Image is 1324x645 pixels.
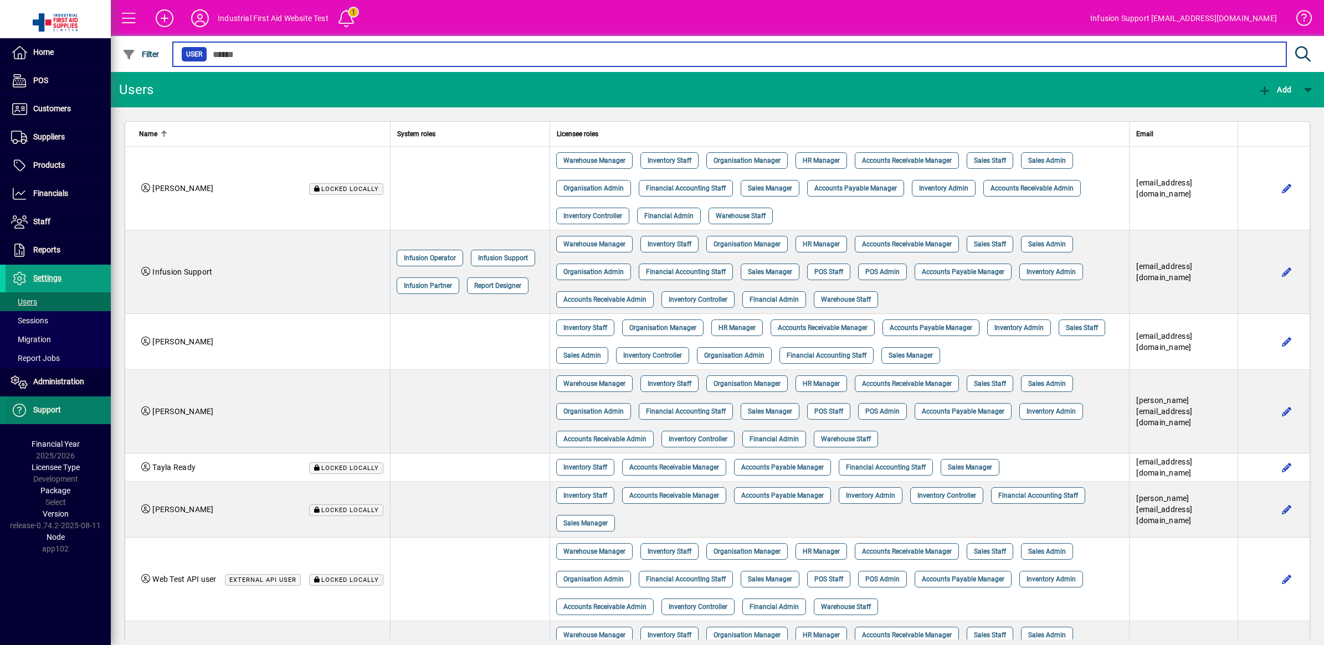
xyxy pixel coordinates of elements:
[186,49,202,60] span: User
[994,322,1044,333] span: Inventory Admin
[1288,2,1310,38] a: Knowledge Base
[890,322,972,333] span: Accounts Payable Manager
[6,349,111,368] a: Report Jobs
[741,462,824,473] span: Accounts Payable Manager
[646,266,726,277] span: Financial Accounting Staff
[716,210,766,221] span: Warehouse Staff
[814,406,843,417] span: POS Staff
[974,378,1006,389] span: Sales Staff
[321,507,379,514] span: Locked locally
[974,546,1006,557] span: Sales Staff
[862,629,952,641] span: Accounts Receivable Manager
[991,183,1074,194] span: Accounts Receivable Admin
[821,294,871,305] span: Warehouse Staff
[1136,128,1153,140] span: Email
[6,39,111,66] a: Home
[321,185,379,193] span: Locked locally
[404,252,456,264] span: Infusion Operator
[714,239,781,250] span: Organisation Manager
[119,81,166,99] div: Users
[889,350,933,361] span: Sales Manager
[6,67,111,95] a: POS
[1136,457,1192,477] span: [EMAIL_ADDRESS][DOMAIN_NAME]
[563,518,608,529] span: Sales Manager
[33,132,65,141] span: Suppliers
[6,292,111,311] a: Users
[974,239,1006,250] span: Sales Staff
[33,161,65,169] span: Products
[1136,396,1192,427] span: [PERSON_NAME][EMAIL_ADDRESS][DOMAIN_NAME]
[563,239,625,250] span: Warehouse Manager
[778,322,868,333] span: Accounts Receivable Manager
[563,629,625,641] span: Warehouse Manager
[669,601,727,612] span: Inventory Controller
[803,239,840,250] span: HR Manager
[11,354,60,363] span: Report Jobs
[919,183,968,194] span: Inventory Admin
[846,462,926,473] span: Financial Accounting Staff
[218,9,329,27] div: Industrial First Aid Website Test
[1028,155,1066,166] span: Sales Admin
[750,294,799,305] span: Financial Admin
[33,377,84,386] span: Administration
[814,266,843,277] span: POS Staff
[629,462,719,473] span: Accounts Receivable Manager
[122,50,160,59] span: Filter
[563,266,624,277] span: Organisation Admin
[862,378,952,389] span: Accounts Receivable Manager
[557,128,598,140] span: Licensee roles
[321,465,379,472] span: Locked locally
[629,490,719,501] span: Accounts Receivable Manager
[669,294,727,305] span: Inventory Controller
[33,245,60,254] span: Reports
[648,239,691,250] span: Inventory Staff
[623,350,682,361] span: Inventory Controller
[33,189,68,198] span: Financials
[563,183,624,194] span: Organisation Admin
[1027,406,1076,417] span: Inventory Admin
[6,95,111,123] a: Customers
[321,576,379,584] span: Locked locally
[139,128,157,140] span: Name
[563,322,607,333] span: Inventory Staff
[648,378,691,389] span: Inventory Staff
[803,155,840,166] span: HR Manager
[787,350,866,361] span: Financial Accounting Staff
[152,337,213,346] span: [PERSON_NAME]
[922,406,1004,417] span: Accounts Payable Manager
[821,434,871,445] span: Warehouse Staff
[33,76,48,85] span: POS
[563,378,625,389] span: Warehouse Manager
[1136,494,1192,525] span: [PERSON_NAME][EMAIL_ADDRESS][DOMAIN_NAME]
[182,8,218,28] button: Profile
[865,406,900,417] span: POS Admin
[803,546,840,557] span: HR Manager
[948,462,992,473] span: Sales Manager
[1278,179,1296,197] button: Edit
[714,629,781,641] span: Organisation Manager
[741,490,824,501] span: Accounts Payable Manager
[147,8,182,28] button: Add
[865,266,900,277] span: POS Admin
[563,601,646,612] span: Accounts Receivable Admin
[714,378,781,389] span: Organisation Manager
[1255,80,1294,100] button: Add
[1028,378,1066,389] span: Sales Admin
[152,575,216,584] span: Web Test API user
[862,155,952,166] span: Accounts Receivable Manager
[43,509,69,518] span: Version
[563,574,624,585] span: Organisation Admin
[397,128,435,140] span: System roles
[32,440,80,448] span: Financial Year
[1136,178,1192,198] span: [EMAIL_ADDRESS][DOMAIN_NAME]
[974,155,1006,166] span: Sales Staff
[846,490,895,501] span: Inventory Admin
[563,462,607,473] span: Inventory Staff
[152,184,213,193] span: [PERSON_NAME]
[563,155,625,166] span: Warehouse Manager
[1278,263,1296,281] button: Edit
[6,152,111,179] a: Products
[33,48,54,56] span: Home
[404,280,452,291] span: Infusion Partner
[821,601,871,612] span: Warehouse Staff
